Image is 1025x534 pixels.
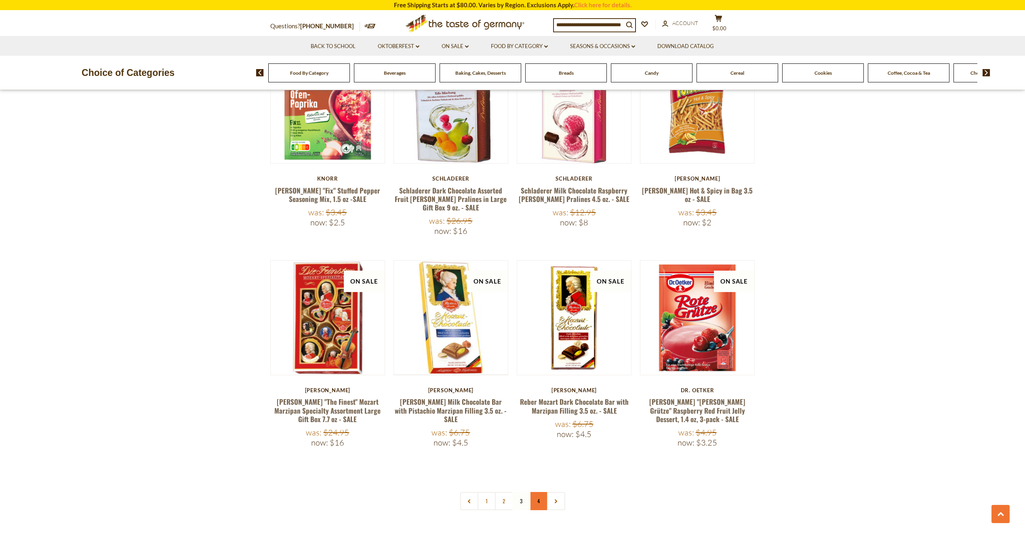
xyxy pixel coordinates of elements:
[270,387,385,393] div: [PERSON_NAME]
[394,387,509,393] div: [PERSON_NAME]
[274,397,381,424] a: [PERSON_NAME] "The Finest" Mozart Marzipan Specialty Assortment Large Gift Box 7.7 oz - SALE
[446,216,472,226] span: $26.95
[649,397,745,424] a: [PERSON_NAME] "[PERSON_NAME] Grütze" Raspberry Red Fruit Jelly Dessert, 1.4 oz, 3-pack - SALE
[702,217,711,227] span: $2
[517,175,632,182] div: Schladerer
[707,15,731,35] button: $0.00
[519,185,629,204] a: Schladerer Milk Chocolate Raspberry [PERSON_NAME] Pralines 4.5 oz. - SALE
[559,70,574,76] a: Breads
[696,437,717,448] span: $3.25
[394,49,508,164] img: Schladerer Dark Chocolate Assorted Fruit Brandy Pralines in Large Gift Box 9 oz. - SALE
[517,387,632,393] div: [PERSON_NAME]
[575,429,591,439] span: $4.5
[329,217,345,227] span: $2.5
[478,492,496,510] a: 1
[306,427,322,437] label: Was:
[378,42,419,51] a: Oktoberfest
[434,226,451,236] label: Now:
[730,70,744,76] a: Cereal
[574,1,631,8] a: Click here for details.
[256,69,264,76] img: previous arrow
[431,427,447,437] label: Was:
[270,175,385,182] div: Knorr
[384,70,406,76] a: Beverages
[300,22,354,29] a: [PHONE_NUMBER]
[579,217,588,227] span: $8
[696,427,717,437] span: $4.95
[712,25,726,32] span: $0.00
[520,397,629,415] a: Reber Mozart Dark Chocolate Bar with Marzipan Filling 3.5 oz. - SALE
[491,42,548,51] a: Food By Category
[455,70,506,76] a: Baking, Cakes, Desserts
[394,175,509,182] div: Schladerer
[983,69,990,76] img: next arrow
[678,427,694,437] label: Was:
[570,42,635,51] a: Seasons & Occasions
[683,217,700,227] label: Now:
[560,217,577,227] label: Now:
[429,216,445,226] label: Was:
[672,20,698,26] span: Account
[970,70,1019,76] a: Chocolate & Marzipan
[678,437,695,448] label: Now:
[330,437,344,448] span: $16
[452,437,468,448] span: $4.5
[271,261,385,375] img: Reber "The Finest" Mozart Marzipan Specialty Assortment Large Gift Box 7.7 oz - SALE
[645,70,659,76] a: Candy
[308,207,324,217] label: Was:
[888,70,930,76] a: Coffee, Cocoa & Tea
[662,19,698,28] a: Account
[323,427,349,437] span: $24.95
[442,42,469,51] a: On Sale
[517,261,631,375] img: Reber Mozart Dark Chocolate Bar with Marzipan Filling 3.5 oz. - SALE
[311,42,356,51] a: Back to School
[395,185,507,213] a: Schladerer Dark Chocolate Assorted Fruit [PERSON_NAME] Pralines in Large Gift Box 9 oz. - SALE
[640,261,755,375] img: Dr. Oetker "Rote Grütze" Raspberry Red Fruit Jelly Dessert, 1.4 oz, 3-pack - SALE
[696,207,717,217] span: $3.45
[640,175,755,182] div: [PERSON_NAME]
[555,419,571,429] label: Was:
[553,207,568,217] label: Was:
[453,226,467,236] span: $16
[678,207,694,217] label: Was:
[495,492,513,510] a: 2
[270,21,360,32] p: Questions?
[640,49,755,164] img: Lorenz Pomsticks Hot & Spicy in Bag 3.5 oz - SALE
[642,185,753,204] a: [PERSON_NAME] Hot & Spicy in Bag 3.5 oz - SALE
[326,207,347,217] span: $3.45
[530,492,548,510] a: 4
[657,42,714,51] a: Download Catalog
[290,70,328,76] a: Food By Category
[271,49,385,164] img: Knorr "Fix" Stuffed Pepper Seasoning Mix, 1.5 oz -SALE
[640,387,755,393] div: Dr. Oetker
[275,185,380,204] a: [PERSON_NAME] "Fix" Stuffed Pepper Seasoning Mix, 1.5 oz -SALE
[557,429,574,439] label: Now:
[394,261,508,375] img: Reber Constanze Milk Chocolate Bar with Pistachio Marzipan Filling 3.5 oz. - SALE
[395,397,507,424] a: [PERSON_NAME] Milk Chocolate Bar with Pistachio Marzipan Filling 3.5 oz. - SALE
[815,70,832,76] a: Cookies
[311,437,328,448] label: Now:
[434,437,450,448] label: Now:
[517,49,631,164] img: Schladerer Milk Chocolate Raspberry Brandy Pralines 4.5 oz. - SALE
[570,207,596,217] span: $12.95
[310,217,327,227] label: Now:
[449,427,470,437] span: $6.75
[572,419,594,429] span: $6.75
